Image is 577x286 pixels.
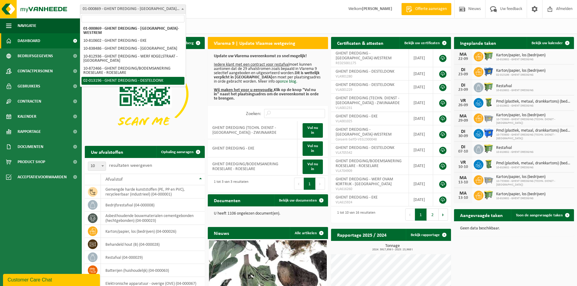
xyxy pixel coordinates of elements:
a: Ophaling aanvragen [156,146,204,158]
span: VLA615924 [336,200,404,205]
span: Navigatie [18,18,36,33]
span: VLA001025 [336,119,404,124]
span: Bekijk uw documenten [279,199,317,202]
li: 10-810602 - GHENT DREDGING - EKE [81,37,184,45]
span: GHENT DREDGING - DESTELDONK [336,146,394,150]
td: [DATE] [409,175,433,193]
div: DI [457,145,469,150]
b: Update uw Vlarema overeenkomst zo snel mogelijk! [214,54,307,58]
td: GHENT DREDGING/BODEMSANERING ROESELARE - ROESELARE [208,157,297,176]
div: DI [457,83,469,88]
span: 10 [88,162,106,170]
span: VLA901280 [336,74,404,79]
p: moet kunnen aantonen dat de 29 afvalstromen zoals bepaald in Vlarema 9 selectief aangeboden en ui... [214,54,322,101]
h2: Documenten [208,194,247,206]
span: Bekijk uw kalender [532,41,563,45]
a: Alle artikelen [290,227,327,239]
span: Restafval [496,84,533,89]
img: WB-0660-HPE-BE-01 [483,66,494,77]
p: Geen data beschikbaar. [460,226,568,231]
td: GHENT DREDGING - EKE [208,139,297,157]
td: asbesthoudende bouwmaterialen cementgebonden (hechtgebonden) (04-000023) [101,212,205,225]
td: [DATE] [409,81,433,94]
td: bedrijfsrestafval (04-000008) [101,199,205,212]
button: 2 [427,209,439,221]
img: Download de VHEPlus App [85,49,205,139]
span: VLA616260 [336,187,404,192]
div: MA [457,191,469,196]
span: Bekijk uw certificaten [404,41,440,45]
span: 10-733900 - GHENT DREDGING (TECHN. DIENST - [GEOGRAPHIC_DATA]) [496,133,571,140]
span: GHENT DREDGING/BODEMSANERING ROESELARE - ROESELARE [336,159,402,168]
h3: Tonnage [334,244,451,251]
div: 13-10 [457,180,469,185]
p: U heeft 1106 ongelezen document(en). [214,212,322,216]
div: 23-09 [457,88,469,92]
span: Kalender [18,109,36,124]
strong: [PERSON_NAME] [362,7,392,11]
button: 1 [415,209,427,221]
span: 10-810602 - GHENT DREDGING [496,150,533,154]
span: 10-810602 - GHENT DREDGING [496,58,545,61]
span: 10 [88,162,106,171]
span: Restafval [496,146,533,150]
div: 1 tot 10 van 16 resultaten [334,208,375,221]
span: GHENT DREDGING - WERF OVAM KORTRIJK - [GEOGRAPHIC_DATA] [336,177,393,186]
span: Karton/papier, los (bedrijven) [496,68,545,73]
div: VR [457,160,469,165]
span: Dashboard [18,33,40,48]
h2: Ingeplande taken [454,37,502,49]
span: Product Shop [18,154,45,169]
span: Pmd (plastiek, metaal, drankkartons) (bedrijven) [496,99,571,104]
h2: Certificaten & attesten [331,37,390,49]
img: WB-0660-HPE-GN-50 [483,82,494,92]
span: Offerte aanvragen [414,6,448,12]
h2: Vlarema 9 | Update Vlaamse wetgeving [208,37,301,49]
img: WB-0240-HPE-GN-50 [483,159,494,169]
td: [DATE] [409,112,433,125]
div: 23-09 [457,72,469,77]
span: RED25001175 [336,61,404,66]
td: [DATE] [409,67,433,81]
li: 02-013196 - GHENT DREDGING - DESTELDONK [81,77,184,85]
li: 10-872466 - GHENT DREDGING/BODEMSANERING ROESELARE - ROESELARE [81,65,184,77]
img: WB-0660-HPE-GN-50 [483,51,494,61]
b: Klik op de knop "Vul nu in" naast het plaatsingsadres om de overeenkomst in orde te brengen. [214,88,319,101]
h2: Uw afvalstoffen [85,146,129,158]
div: MA [457,114,469,119]
span: Consent-SelfD-VEG2300048 [336,137,404,142]
span: Acceptatievoorwaarden [18,169,67,185]
span: 10-810602 - GHENT DREDGING [496,89,533,92]
li: 01-000869 - GHENT DREDGING - [GEOGRAPHIC_DATA]-WESTREM [81,25,184,37]
a: Offerte aanvragen [401,3,451,15]
u: Iedere klant met een contract voor restafval [214,62,289,67]
img: WB-2500-GAL-GY-01 [483,113,494,123]
div: MA [457,52,469,57]
td: [DATE] [409,49,433,67]
span: 01-000869 - GHENT DREDGING - SINT-DENIJS-WESTREM [80,5,186,14]
span: Karton/papier, los (bedrijven) [496,192,545,197]
td: [DATE] [409,157,433,175]
a: Vul nu in [303,159,323,174]
span: Pmd (plastiek, metaal, drankkartons) (bedrijven) [496,161,571,166]
button: Next [316,178,325,190]
a: Bekijk uw certificaten [400,37,450,49]
span: 10-810602 - GHENT DREDGING [496,166,571,169]
span: 10-810602 - GHENT DREDGING [496,104,571,108]
b: Dit is wettelijk verplicht in [GEOGRAPHIC_DATA] [214,71,320,80]
span: 01-000869 - GHENT DREDGING - SINT-DENIJS-WESTREM [80,5,186,13]
span: 10-810602 - GHENT DREDGING [496,197,545,200]
span: GHENT DREDGING - EKE [336,195,378,200]
span: 10-733900 - GHENT DREDGING (TECHN. DIENST - [GEOGRAPHIC_DATA]) [496,118,571,125]
span: Documenten [18,139,43,154]
td: restafval (04-000029) [101,251,205,264]
td: behandeld hout (B) (04-000028) [101,238,205,251]
span: Karton/papier, los (bedrijven) [496,113,571,118]
td: [DATE] [409,193,433,206]
iframe: chat widget [3,273,101,286]
button: 1 [304,178,316,190]
span: GHENT DREDGING - [GEOGRAPHIC_DATA]-WESTREM [336,51,392,61]
li: 10-812936 - GHENT DREDGING - WERF KOGELSTRAAT - [GEOGRAPHIC_DATA] [81,53,184,65]
span: GHENT DREDGING - DESTELDONK [336,69,394,74]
